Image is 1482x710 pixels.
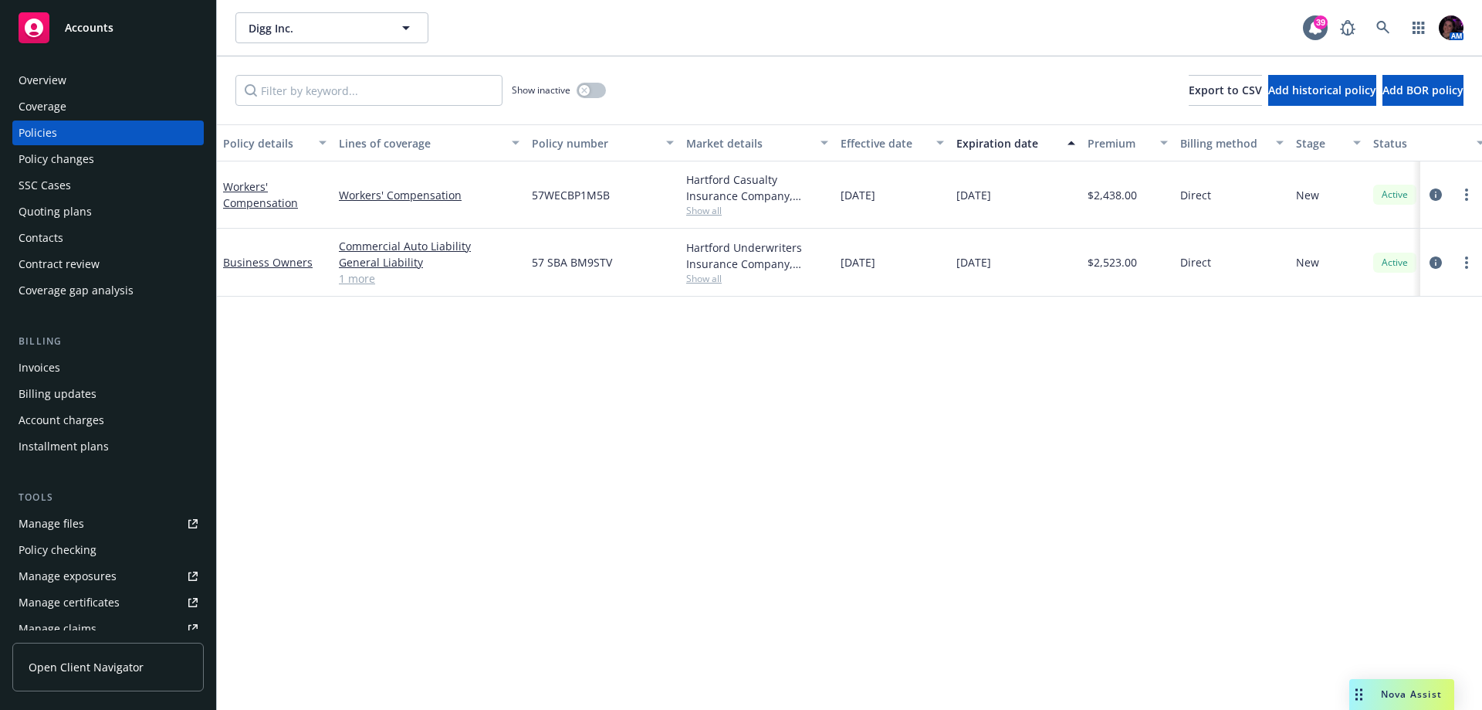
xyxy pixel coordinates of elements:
input: Filter by keyword... [235,75,502,106]
a: Commercial Auto Liability [339,238,519,254]
span: [DATE] [956,254,991,270]
a: Account charges [12,408,204,433]
a: more [1457,185,1476,204]
span: $2,523.00 [1088,254,1137,270]
span: Active [1379,256,1410,270]
a: SSC Cases [12,173,204,198]
div: Policy checking [19,538,96,562]
a: Accounts [12,6,204,49]
div: Quoting plans [19,199,92,224]
span: [DATE] [841,187,875,203]
button: Premium [1081,124,1174,161]
div: Policy details [223,135,310,151]
span: Active [1379,188,1410,202]
a: General Liability [339,254,519,270]
div: Manage files [19,511,84,536]
span: Accounts [65,22,113,34]
span: [DATE] [841,254,875,270]
div: Manage certificates [19,590,120,615]
span: Export to CSV [1189,83,1262,97]
a: Policies [12,121,204,145]
div: Billing updates [19,382,96,406]
button: Add BOR policy [1382,75,1463,106]
div: Contacts [19,226,63,250]
div: Policy number [532,135,657,151]
a: Quoting plans [12,199,204,224]
span: Show all [686,272,828,285]
span: New [1296,254,1319,270]
button: Add historical policy [1268,75,1376,106]
a: Report a Bug [1332,12,1363,43]
button: Policy details [217,124,333,161]
a: Coverage [12,94,204,119]
div: Status [1373,135,1467,151]
a: Workers' Compensation [223,179,298,210]
a: Manage exposures [12,564,204,589]
a: Switch app [1403,12,1434,43]
span: $2,438.00 [1088,187,1137,203]
span: Digg Inc. [249,20,382,36]
div: Effective date [841,135,927,151]
a: Manage claims [12,617,204,641]
span: Direct [1180,254,1211,270]
button: Expiration date [950,124,1081,161]
span: 57 SBA BM9STV [532,254,612,270]
a: Manage files [12,511,204,536]
div: Lines of coverage [339,135,502,151]
div: Billing [12,334,204,349]
a: Invoices [12,355,204,380]
div: Invoices [19,355,60,380]
a: Coverage gap analysis [12,278,204,303]
button: Billing method [1174,124,1290,161]
span: Open Client Navigator [29,659,144,675]
button: Export to CSV [1189,75,1262,106]
a: Installment plans [12,434,204,459]
div: SSC Cases [19,173,71,198]
a: Workers' Compensation [339,187,519,203]
button: Lines of coverage [333,124,526,161]
button: Market details [680,124,834,161]
div: Stage [1296,135,1344,151]
img: photo [1439,15,1463,40]
span: Direct [1180,187,1211,203]
a: Contacts [12,226,204,250]
a: Manage certificates [12,590,204,615]
div: Manage claims [19,617,96,641]
span: [DATE] [956,187,991,203]
a: more [1457,253,1476,272]
span: New [1296,187,1319,203]
div: Premium [1088,135,1151,151]
span: 57WECBP1M5B [532,187,610,203]
span: Show all [686,204,828,217]
a: 1 more [339,270,519,287]
div: 39 [1314,15,1328,29]
div: Expiration date [956,135,1058,151]
div: Drag to move [1349,679,1369,710]
a: Business Owners [223,255,313,270]
div: Billing method [1180,135,1267,151]
div: Market details [686,135,811,151]
a: circleInformation [1426,253,1445,272]
a: Overview [12,68,204,93]
button: Digg Inc. [235,12,428,43]
a: Policy checking [12,538,204,562]
a: Policy changes [12,147,204,172]
div: Policies [19,121,57,145]
span: Add BOR policy [1382,83,1463,97]
div: Hartford Casualty Insurance Company, Hartford Insurance Group [686,172,828,204]
div: Policy changes [19,147,94,172]
a: circleInformation [1426,185,1445,204]
span: Nova Assist [1381,688,1442,701]
button: Stage [1290,124,1367,161]
a: Contract review [12,252,204,277]
a: Billing updates [12,382,204,406]
div: Tools [12,490,204,505]
button: Effective date [834,124,950,161]
div: Installment plans [19,434,109,459]
button: Policy number [526,124,680,161]
div: Account charges [19,408,104,433]
span: Show inactive [512,83,570,97]
div: Overview [19,68,66,93]
div: Contract review [19,252,100,277]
